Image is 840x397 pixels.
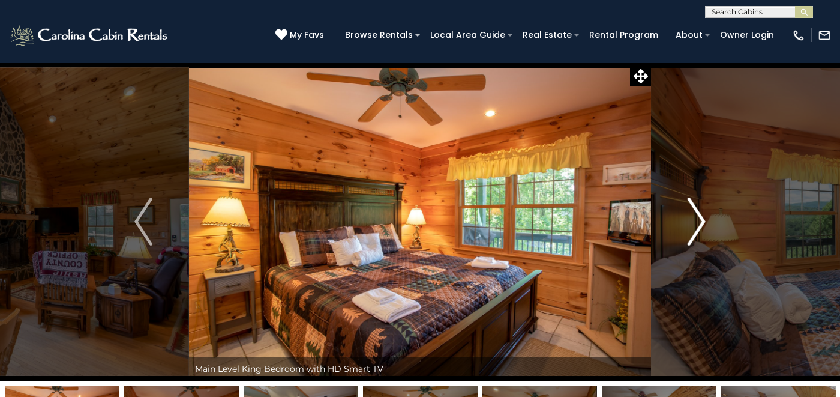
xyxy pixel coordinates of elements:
[189,357,651,381] div: Main Level King Bedroom with HD Smart TV
[424,26,511,44] a: Local Area Guide
[688,198,706,246] img: arrow
[275,29,327,42] a: My Favs
[670,26,709,44] a: About
[517,26,578,44] a: Real Estate
[98,62,189,381] button: Previous
[583,26,664,44] a: Rental Program
[290,29,324,41] span: My Favs
[651,62,742,381] button: Next
[792,29,805,42] img: phone-regular-white.png
[714,26,780,44] a: Owner Login
[134,198,152,246] img: arrow
[339,26,419,44] a: Browse Rentals
[9,23,171,47] img: White-1-2.png
[818,29,831,42] img: mail-regular-white.png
